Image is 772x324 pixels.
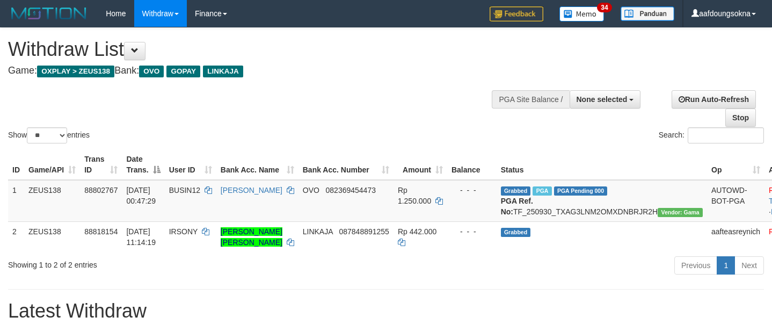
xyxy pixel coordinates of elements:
span: Vendor URL: https://trx31.1velocity.biz [658,208,703,217]
b: PGA Ref. No: [501,197,533,216]
th: Game/API: activate to sort column ascending [24,149,80,180]
a: Next [734,256,764,275]
label: Show entries [8,127,90,143]
th: Bank Acc. Name: activate to sort column ascending [216,149,298,180]
div: - - - [451,185,492,196]
span: Rp 1.250.000 [398,186,431,205]
span: 34 [597,3,611,12]
span: OVO [139,66,164,77]
a: Run Auto-Refresh [672,90,756,109]
th: Trans ID: activate to sort column ascending [80,149,122,180]
span: IRSONY [169,227,198,236]
td: ZEUS138 [24,221,80,252]
img: Feedback.jpg [490,6,543,21]
a: [PERSON_NAME] [PERSON_NAME] [221,227,282,247]
td: TF_250930_TXAG3LNM2OMXDNBRJR2H [497,180,707,222]
td: ZEUS138 [24,180,80,222]
a: Previous [674,256,717,275]
span: GOPAY [166,66,200,77]
td: 2 [8,221,24,252]
a: [PERSON_NAME] [221,186,282,195]
th: Balance [447,149,497,180]
a: Stop [725,109,756,127]
div: Showing 1 to 2 of 2 entries [8,255,314,270]
img: MOTION_logo.png [8,5,90,21]
span: Grabbed [501,228,531,237]
div: PGA Site Balance / [492,90,569,109]
span: BUSIN12 [169,186,200,195]
span: [DATE] 11:14:19 [126,227,156,247]
span: LINKAJA [203,66,243,77]
span: PGA Pending [554,186,608,196]
span: 88818154 [84,227,118,236]
th: Status [497,149,707,180]
th: Bank Acc. Number: activate to sort column ascending [298,149,394,180]
div: - - - [451,226,492,237]
th: Op: activate to sort column ascending [707,149,764,180]
span: LINKAJA [303,227,333,236]
td: AUTOWD-BOT-PGA [707,180,764,222]
span: OVO [303,186,319,195]
h4: Game: Bank: [8,66,504,76]
span: None selected [577,95,628,104]
span: OXPLAY > ZEUS138 [37,66,114,77]
a: 1 [717,256,735,275]
input: Search: [688,127,764,143]
span: [DATE] 00:47:29 [126,186,156,205]
button: None selected [570,90,641,109]
h1: Withdraw List [8,39,504,60]
label: Search: [659,127,764,143]
th: Date Trans.: activate to sort column descending [122,149,164,180]
span: Grabbed [501,186,531,196]
select: Showentries [27,127,67,143]
th: ID [8,149,24,180]
span: Rp 442.000 [398,227,436,236]
th: Amount: activate to sort column ascending [394,149,447,180]
td: aafteasreynich [707,221,764,252]
img: panduan.png [621,6,674,21]
h1: Latest Withdraw [8,300,764,322]
span: Marked by aafsreyleap [533,186,551,196]
span: Copy 087848891255 to clipboard [339,227,389,236]
span: 88802767 [84,186,118,195]
img: Button%20Memo.svg [559,6,605,21]
td: 1 [8,180,24,222]
th: User ID: activate to sort column ascending [165,149,216,180]
span: Copy 082369454473 to clipboard [326,186,376,195]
